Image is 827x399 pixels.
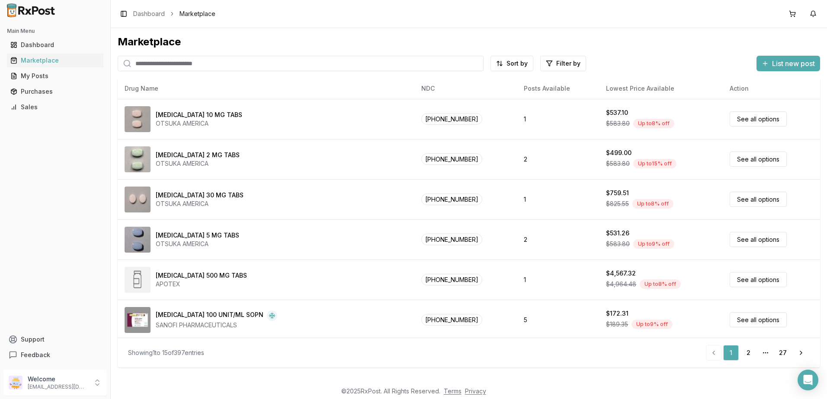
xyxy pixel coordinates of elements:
a: See all options [730,111,787,127]
div: Open Intercom Messenger [798,370,818,390]
td: 1 [517,260,599,300]
span: List new post [772,58,815,69]
th: Drug Name [118,78,414,99]
div: Marketplace [10,56,100,65]
button: Sales [3,100,107,114]
a: 27 [775,345,791,361]
div: Purchases [10,87,100,96]
th: Action [723,78,820,99]
img: Abiraterone Acetate 500 MG TABS [125,267,151,293]
div: [MEDICAL_DATA] 2 MG TABS [156,151,240,159]
div: APOTEX [156,280,247,288]
div: Up to 9 % off [633,239,674,249]
nav: pagination [706,345,810,361]
span: [PHONE_NUMBER] [421,113,482,125]
button: Filter by [540,56,586,71]
span: $4,964.48 [606,280,636,288]
img: RxPost Logo [3,3,59,17]
a: Go to next page [792,345,810,361]
div: OTSUKA AMERICA [156,199,244,208]
img: Admelog SoloStar 100 UNIT/ML SOPN [125,307,151,333]
div: Up to 8 % off [632,199,673,209]
a: Privacy [465,387,486,395]
a: See all options [730,272,787,287]
div: [MEDICAL_DATA] 5 MG TABS [156,231,239,240]
span: $189.35 [606,320,628,329]
div: Marketplace [118,35,820,49]
div: My Posts [10,72,100,80]
td: 1 [517,99,599,139]
span: Sort by [506,59,528,68]
div: $499.00 [606,149,631,157]
a: 1 [723,345,739,361]
div: [MEDICAL_DATA] 100 UNIT/ML SOPN [156,310,263,321]
span: [PHONE_NUMBER] [421,193,482,205]
th: Posts Available [517,78,599,99]
span: Filter by [556,59,580,68]
div: Sales [10,103,100,111]
div: $172.31 [606,309,628,318]
p: Welcome [28,375,88,383]
span: $583.80 [606,119,630,128]
h2: Main Menu [7,28,103,35]
div: [MEDICAL_DATA] 10 MG TABS [156,111,242,119]
td: 2 [517,219,599,260]
p: [EMAIL_ADDRESS][DOMAIN_NAME] [28,383,88,390]
div: [MEDICAL_DATA] 500 MG TABS [156,271,247,280]
span: Marketplace [180,9,215,18]
button: List new post [756,56,820,71]
div: $4,567.32 [606,269,636,278]
div: Up to 8 % off [640,279,681,289]
div: OTSUKA AMERICA [156,159,240,168]
button: Marketplace [3,54,107,67]
button: Purchases [3,85,107,98]
th: NDC [414,78,517,99]
button: Sort by [490,56,533,71]
span: Feedback [21,351,50,359]
button: Dashboard [3,38,107,52]
a: Marketplace [7,53,103,68]
span: [PHONE_NUMBER] [421,314,482,326]
a: See all options [730,232,787,247]
div: OTSUKA AMERICA [156,240,239,248]
div: SANOFI PHARMACEUTICALS [156,321,277,329]
a: My Posts [7,68,103,84]
a: See all options [730,192,787,207]
img: Abilify 2 MG TABS [125,146,151,172]
img: Abilify 5 MG TABS [125,227,151,253]
div: Up to 8 % off [633,119,674,128]
div: Up to 9 % off [631,320,673,329]
a: Sales [7,99,103,115]
td: 5 [517,300,599,340]
span: $583.80 [606,159,630,168]
nav: breadcrumb [133,9,215,18]
img: User avatar [9,376,22,389]
a: See all options [730,152,787,167]
div: [MEDICAL_DATA] 30 MG TABS [156,191,244,199]
td: 2 [517,139,599,179]
div: Showing 1 to 15 of 397 entries [128,348,204,357]
span: $825.55 [606,199,629,208]
div: $531.26 [606,229,629,237]
a: Terms [444,387,462,395]
a: 2 [740,345,756,361]
a: Dashboard [7,37,103,53]
td: 1 [517,179,599,219]
div: OTSUKA AMERICA [156,119,242,128]
a: List new post [756,60,820,69]
a: Dashboard [133,9,165,18]
img: Abilify 10 MG TABS [125,106,151,132]
a: See all options [730,312,787,327]
button: My Posts [3,69,107,83]
span: [PHONE_NUMBER] [421,274,482,285]
div: Dashboard [10,41,100,49]
th: Lowest Price Available [599,78,723,99]
button: Feedback [3,347,107,363]
span: [PHONE_NUMBER] [421,234,482,245]
span: [PHONE_NUMBER] [421,153,482,165]
div: $537.10 [606,108,628,117]
div: Up to 15 % off [633,159,676,168]
a: Purchases [7,84,103,99]
span: $583.80 [606,240,630,248]
button: Support [3,332,107,347]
